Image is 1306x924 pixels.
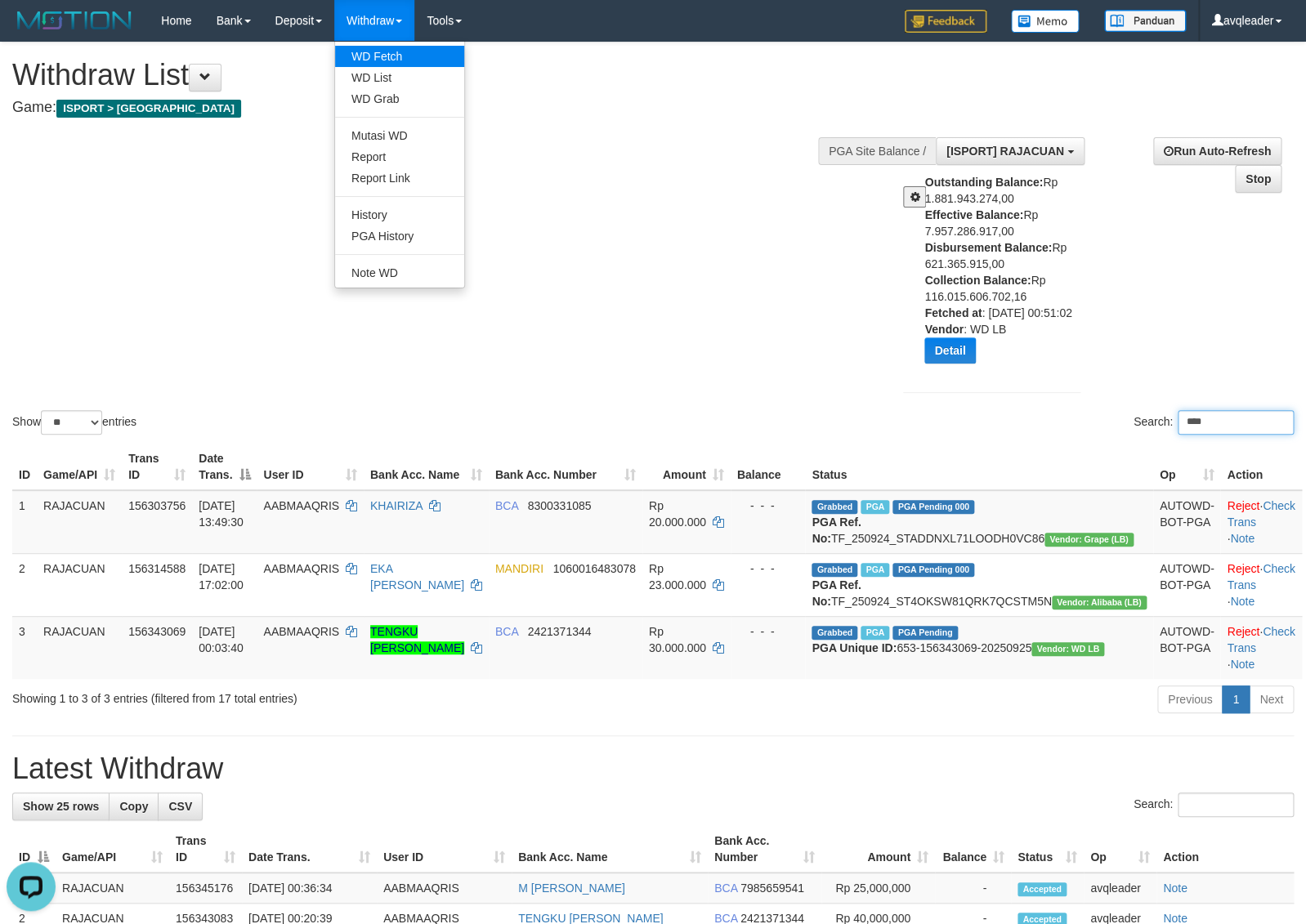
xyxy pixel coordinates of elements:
td: RAJACUAN [37,616,122,679]
th: Trans ID: activate to sort column ascending [122,444,192,490]
a: EKA [PERSON_NAME] [370,562,464,591]
b: PGA Ref. No: [812,578,861,608]
span: BCA [714,882,737,895]
td: RAJACUAN [37,490,122,554]
a: PGA History [335,225,464,247]
img: MOTION_logo.png [12,8,136,33]
span: CSV [168,800,192,813]
th: Action [1220,444,1301,490]
th: Status: activate to sort column ascending [1011,826,1084,873]
td: RAJACUAN [37,553,122,616]
span: MANDIRI [495,562,543,575]
span: Copy 8300331085 to clipboard [527,499,591,512]
span: Marked by avqleader [861,563,889,577]
b: Effective Balance: [924,208,1023,221]
a: 1 [1222,685,1250,713]
a: Reject [1227,625,1259,638]
a: TENGKU [PERSON_NAME] [370,625,464,654]
a: Check Trans [1227,625,1295,654]
td: 2 [12,553,37,616]
span: [DATE] 00:03:40 [199,625,244,654]
img: Feedback.jpg [905,10,986,33]
span: [ISPORT] RAJACUAN [946,145,1064,158]
label: Search: [1134,410,1294,435]
th: Amount: activate to sort column ascending [821,826,935,873]
a: History [335,204,464,225]
span: Marked by avqleader [861,626,889,640]
a: WD Fetch [335,46,464,67]
b: PGA Unique ID: [812,641,897,654]
th: Status [805,444,1152,490]
span: 156303756 [128,499,186,512]
th: Balance: activate to sort column ascending [935,826,1011,873]
span: Accepted [1018,882,1067,896]
th: ID: activate to sort column descending [12,826,56,873]
th: Trans ID: activate to sort column ascending [169,826,242,873]
b: Fetched at [924,306,982,319]
span: AABMAAQRIS [263,499,339,512]
span: Vendor URL: https://dashboard.q2checkout.com/secure [1052,596,1147,609]
span: [DATE] 17:02:00 [199,562,244,591]
select: Showentries [41,410,102,435]
span: Marked by avqleader [861,500,889,514]
a: Reject [1227,499,1259,512]
div: Rp 1.881.943.274,00 Rp 7.957.286.917,00 Rp 621.365.915,00 Rp 116.015.606.702,16 : [DATE] 00:51:02... [924,174,1092,376]
input: Search: [1178,792,1294,817]
th: Bank Acc. Name: activate to sort column ascending [512,826,708,873]
span: Grabbed [812,626,857,640]
a: Note [1230,532,1255,545]
span: 156314588 [128,562,186,575]
a: Reject [1227,562,1259,575]
span: Grabbed [812,563,857,577]
div: - - - [737,560,799,577]
a: Note WD [335,262,464,283]
img: panduan.png [1104,10,1186,32]
span: PGA Pending [892,500,974,514]
th: Op: activate to sort column ascending [1153,444,1221,490]
span: ISPORT > [GEOGRAPHIC_DATA] [56,100,241,118]
a: Check Trans [1227,562,1295,591]
th: User ID: activate to sort column ascending [377,826,512,873]
a: Run Auto-Refresh [1153,137,1281,165]
span: Copy 2421371344 to clipboard [527,625,591,638]
a: Show 25 rows [12,792,110,820]
th: Balance [731,444,806,490]
a: Check Trans [1227,499,1295,529]
span: Vendor URL: https://dashboard.q2checkout.com/secure [1031,642,1104,656]
a: M [PERSON_NAME] [518,882,625,895]
a: WD List [335,67,464,88]
label: Show entries [12,410,136,435]
span: [DATE] 13:49:30 [199,499,244,529]
td: 653-156343069-20250925 [805,616,1152,679]
b: Disbursement Balance: [924,241,1052,254]
div: Showing 1 to 3 of 3 entries (filtered from 17 total entries) [12,684,532,707]
a: Previous [1157,685,1223,713]
span: BCA [495,499,518,512]
span: Copy 1060016483078 to clipboard [553,562,636,575]
td: Rp 25,000,000 [821,873,935,904]
a: Next [1249,685,1294,713]
a: Report [335,146,464,167]
h1: Withdraw List [12,59,854,92]
td: AUTOWD-BOT-PGA [1153,616,1221,679]
b: PGA Ref. No: [812,516,861,545]
span: Rp 30.000.000 [649,625,706,654]
span: 156343069 [128,625,186,638]
a: Note [1163,882,1187,895]
span: PGA Pending [892,563,974,577]
span: Copy 7985659541 to clipboard [740,882,804,895]
td: RAJACUAN [56,873,169,904]
th: Op: activate to sort column ascending [1084,826,1156,873]
th: Game/API: activate to sort column ascending [37,444,122,490]
a: Mutasi WD [335,125,464,146]
th: ID [12,444,37,490]
button: [ISPORT] RAJACUAN [936,137,1085,165]
div: - - - [737,623,799,640]
div: PGA Site Balance / [818,137,936,165]
td: AUTOWD-BOT-PGA [1153,490,1221,554]
a: KHAIRIZA [370,499,423,512]
div: - - - [737,498,799,514]
a: Stop [1235,165,1281,193]
span: Vendor URL: https://dashboard.q2checkout.com/secure [1044,533,1134,547]
span: Rp 23.000.000 [649,562,706,591]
